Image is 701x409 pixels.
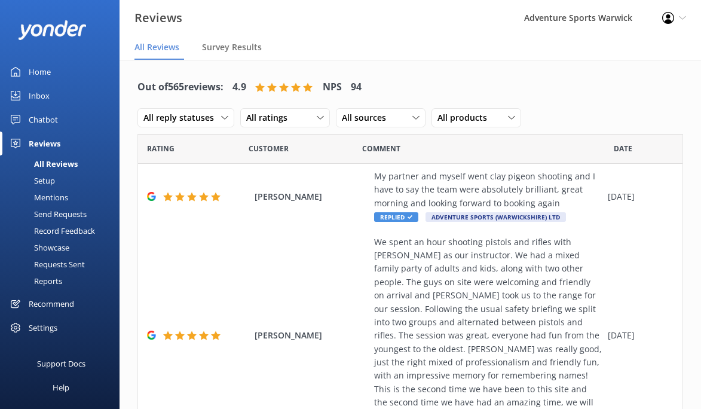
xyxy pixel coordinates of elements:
[7,273,62,289] div: Reports
[7,256,85,273] div: Requests Sent
[7,239,120,256] a: Showcase
[143,111,221,124] span: All reply statuses
[202,41,262,53] span: Survey Results
[608,190,668,203] div: [DATE]
[255,329,368,342] span: [PERSON_NAME]
[614,143,632,154] span: Date
[29,108,58,132] div: Chatbot
[7,222,95,239] div: Record Feedback
[137,80,224,95] h4: Out of 565 reviews:
[426,212,566,222] span: Adventure Sports (Warwickshire) Ltd
[249,143,289,154] span: Date
[7,155,78,172] div: All Reviews
[37,352,85,376] div: Support Docs
[608,329,668,342] div: [DATE]
[7,172,55,189] div: Setup
[437,111,494,124] span: All products
[147,143,175,154] span: Date
[7,206,87,222] div: Send Requests
[342,111,393,124] span: All sources
[232,80,246,95] h4: 4.9
[53,376,69,399] div: Help
[134,8,182,28] h3: Reviews
[7,155,120,172] a: All Reviews
[29,132,60,155] div: Reviews
[374,170,602,210] div: My partner and myself went clay pigeon shooting and I have to say the team were absolutely brilli...
[255,190,368,203] span: [PERSON_NAME]
[246,111,295,124] span: All ratings
[7,189,120,206] a: Mentions
[7,273,120,289] a: Reports
[362,143,400,154] span: Question
[7,239,69,256] div: Showcase
[29,60,51,84] div: Home
[374,212,418,222] span: Replied
[323,80,342,95] h4: NPS
[29,84,50,108] div: Inbox
[29,316,57,340] div: Settings
[7,256,120,273] a: Requests Sent
[7,189,68,206] div: Mentions
[18,20,87,40] img: yonder-white-logo.png
[29,292,74,316] div: Recommend
[7,172,120,189] a: Setup
[7,222,120,239] a: Record Feedback
[134,41,179,53] span: All Reviews
[351,80,362,95] h4: 94
[7,206,120,222] a: Send Requests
